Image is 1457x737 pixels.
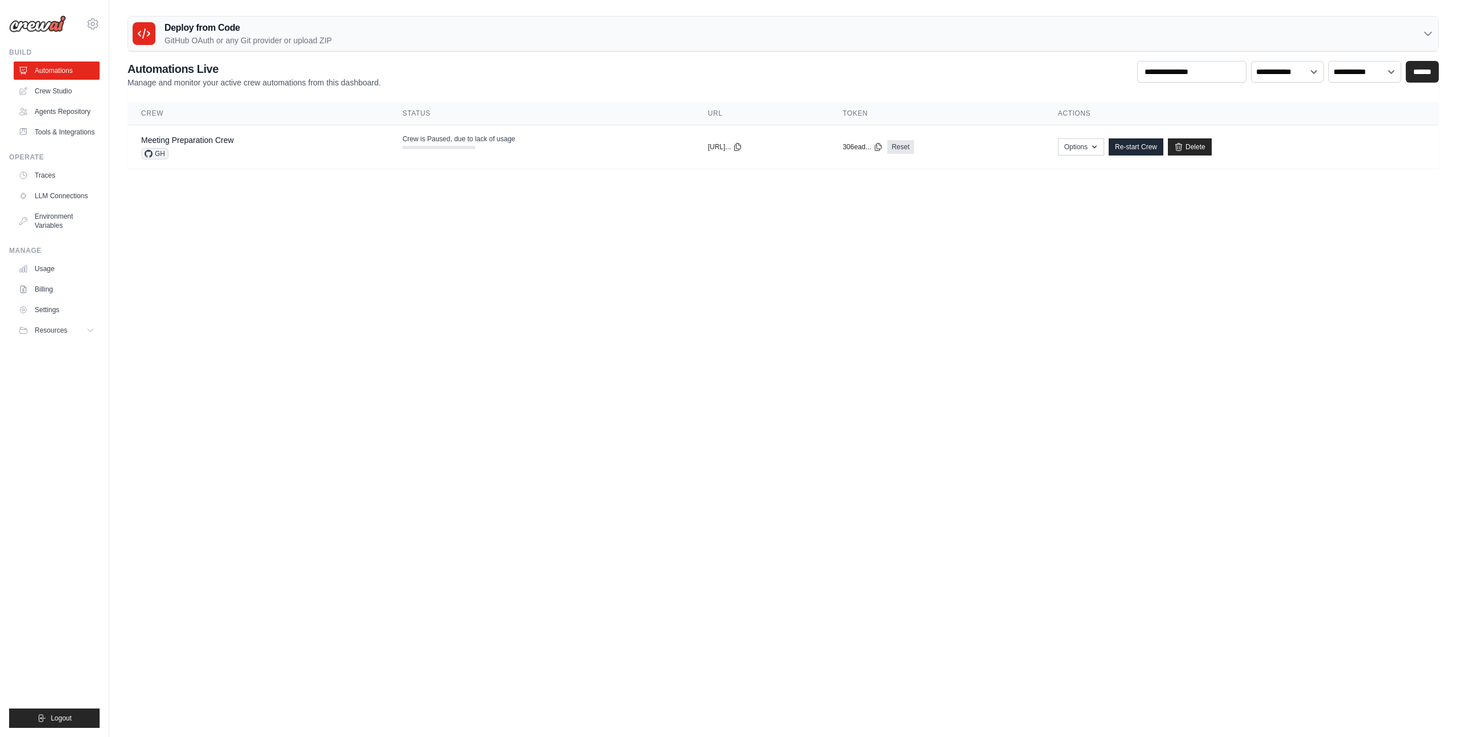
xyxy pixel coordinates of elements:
p: Manage and monitor your active crew automations from this dashboard. [127,77,381,88]
a: Billing [14,280,100,298]
a: Usage [14,260,100,278]
span: GH [141,148,168,159]
th: Crew [127,102,389,125]
a: Automations [14,62,100,80]
button: Options [1058,138,1104,155]
a: Delete [1168,138,1212,155]
a: Traces [14,166,100,185]
p: GitHub OAuth or any Git provider or upload ZIP [164,35,332,46]
a: Crew Studio [14,82,100,100]
img: Logo [9,15,66,32]
div: Manage [9,246,100,255]
span: Resources [35,326,67,335]
a: Environment Variables [14,207,100,235]
a: Settings [14,301,100,319]
div: Build [9,48,100,57]
a: Reset [887,140,914,154]
button: 306ead... [843,142,883,152]
a: Agents Repository [14,103,100,121]
span: Crew is Paused, due to lack of usage [402,134,515,144]
button: Resources [14,321,100,339]
h3: Deploy from Code [164,21,332,35]
th: Token [829,102,1044,125]
th: Status [389,102,694,125]
button: Logout [9,709,100,728]
a: Meeting Preparation Crew [141,136,234,145]
a: LLM Connections [14,187,100,205]
span: Logout [51,714,72,723]
a: Tools & Integrations [14,123,100,141]
div: Operate [9,153,100,162]
h2: Automations Live [127,61,381,77]
a: Re-start Crew [1109,138,1163,155]
th: Actions [1044,102,1439,125]
th: URL [694,102,829,125]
